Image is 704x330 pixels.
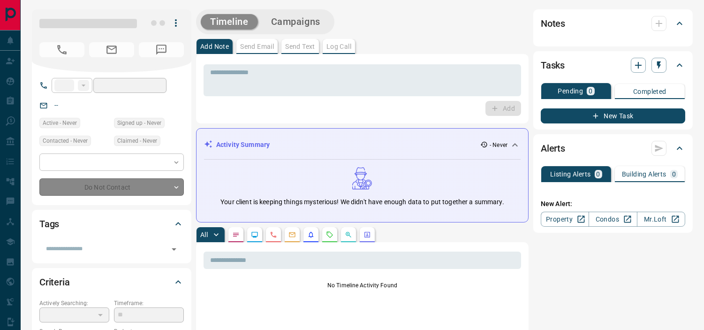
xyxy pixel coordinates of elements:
[39,213,184,235] div: Tags
[633,88,666,95] p: Completed
[204,281,521,290] p: No Timeline Activity Found
[39,178,184,196] div: Do Not Contact
[201,14,258,30] button: Timeline
[550,171,591,177] p: Listing Alerts
[672,171,676,177] p: 0
[232,231,240,238] svg: Notes
[541,58,565,73] h2: Tasks
[89,42,134,57] span: No Email
[54,101,58,109] a: --
[326,231,333,238] svg: Requests
[43,136,88,146] span: Contacted - Never
[43,118,77,128] span: Active - Never
[204,136,521,153] div: Activity Summary- Never
[490,141,507,149] p: - Never
[541,16,565,31] h2: Notes
[541,12,685,35] div: Notes
[39,271,184,293] div: Criteria
[270,231,277,238] svg: Calls
[541,137,685,160] div: Alerts
[541,108,685,123] button: New Task
[200,231,208,238] p: All
[39,42,84,57] span: No Number
[262,14,330,30] button: Campaigns
[39,299,109,307] p: Actively Searching:
[139,42,184,57] span: No Number
[307,231,315,238] svg: Listing Alerts
[541,212,589,227] a: Property
[216,140,270,150] p: Activity Summary
[622,171,666,177] p: Building Alerts
[288,231,296,238] svg: Emails
[541,54,685,77] div: Tasks
[39,216,59,231] h2: Tags
[200,43,229,50] p: Add Note
[589,212,637,227] a: Condos
[637,212,685,227] a: Mr.Loft
[589,88,592,94] p: 0
[251,231,258,238] svg: Lead Browsing Activity
[541,199,685,209] p: New Alert:
[597,171,600,177] p: 0
[39,275,70,290] h2: Criteria
[558,88,583,94] p: Pending
[541,141,565,156] h2: Alerts
[220,197,504,207] p: Your client is keeping things mysterious! We didn't have enough data to put together a summary.
[345,231,352,238] svg: Opportunities
[167,243,181,256] button: Open
[117,118,161,128] span: Signed up - Never
[363,231,371,238] svg: Agent Actions
[114,299,184,307] p: Timeframe:
[117,136,157,146] span: Claimed - Never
